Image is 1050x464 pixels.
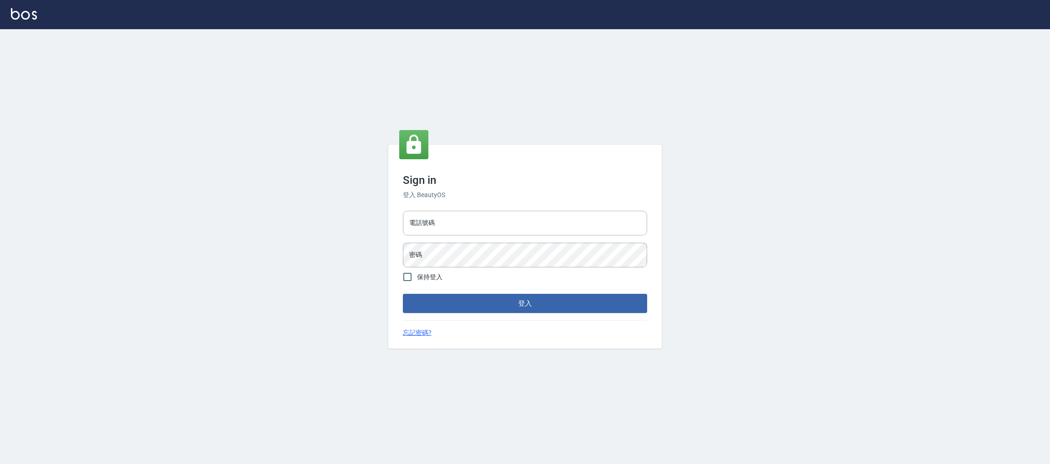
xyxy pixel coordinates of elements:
[417,272,443,282] span: 保持登入
[403,174,647,187] h3: Sign in
[11,8,37,20] img: Logo
[403,294,647,313] button: 登入
[403,328,432,338] a: 忘記密碼?
[403,190,647,200] h6: 登入 BeautyOS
